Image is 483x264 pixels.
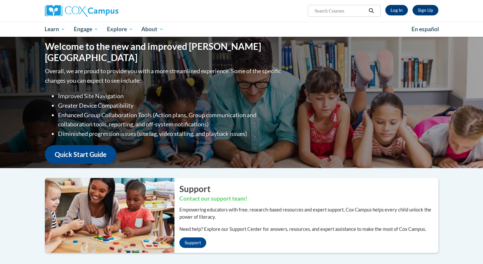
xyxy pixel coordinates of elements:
[314,7,366,15] input: Search Courses
[74,25,98,33] span: Engage
[45,66,283,85] p: Overall, we are proud to provide you with a more streamlined experience. Some of the specific cha...
[141,25,164,33] span: About
[45,41,283,63] h1: Welcome to the new and improved [PERSON_NAME][GEOGRAPHIC_DATA]
[412,26,439,33] span: En español
[107,25,133,33] span: Explore
[366,7,376,15] button: Search
[35,22,448,37] div: Main menu
[385,5,408,15] a: Log In
[179,183,438,195] h2: Support
[179,237,206,248] a: Support
[103,22,137,37] a: Explore
[179,195,438,203] h3: Contact our support team!
[40,178,174,253] img: ...
[45,5,170,17] a: Cox Campus
[41,22,70,37] a: Learn
[70,22,103,37] a: Engage
[45,145,116,164] a: Quick Start Guide
[179,226,438,233] p: Need help? Explore our Support Center for answers, resources, and expert assistance to make the m...
[58,110,283,129] li: Enhanced Group Collaboration Tools (Action plans, Group communication and collaboration tools, re...
[179,206,438,221] p: Empowering educators with free, research-based resources and expert support, Cox Campus helps eve...
[45,5,118,17] img: Cox Campus
[413,5,438,15] a: Register
[58,101,283,110] li: Greater Device Compatibility
[137,22,168,37] a: About
[45,25,65,33] span: Learn
[407,22,443,36] a: En español
[58,91,283,101] li: Improved Site Navigation
[58,129,283,139] li: Diminished progression issues (site lag, video stalling, and playback issues)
